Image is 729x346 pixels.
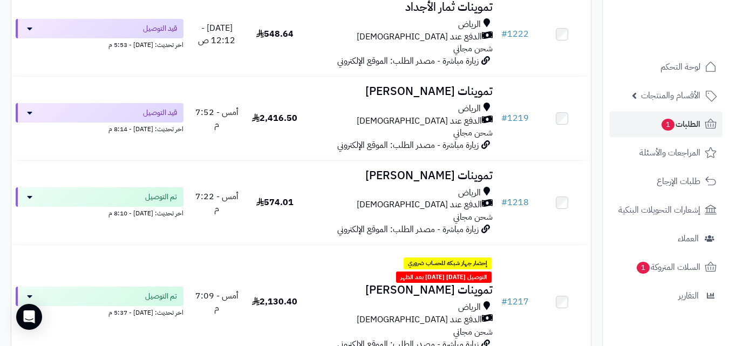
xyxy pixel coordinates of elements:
span: الدفع عند [DEMOGRAPHIC_DATA] [357,31,482,43]
span: زيارة مباشرة - مصدر الطلب: الموقع الإلكتروني [337,55,479,67]
span: الرياض [458,187,481,199]
span: الأقسام والمنتجات [641,88,700,103]
span: الرياض [458,103,481,115]
span: العملاء [678,231,699,246]
a: #1219 [501,112,529,125]
div: اخر تحديث: [DATE] - 8:14 م [16,123,183,134]
h3: تموينات [PERSON_NAME] [308,284,493,296]
a: #1217 [501,295,529,308]
span: شحن مجاني [453,126,493,139]
span: # [501,112,507,125]
div: اخر تحديث: [DATE] - 5:53 م [16,38,183,50]
h3: تموينات [PERSON_NAME] [308,85,493,98]
span: زيارة مباشرة - مصدر الطلب: الموقع الإلكتروني [337,139,479,152]
span: التقارير [678,288,699,303]
span: 1 [637,262,650,274]
span: # [501,295,507,308]
span: شحن مجاني [453,42,493,55]
span: 1 [662,119,675,131]
span: السلات المتروكة [636,260,700,275]
div: اخر تحديث: [DATE] - 8:10 م [16,207,183,218]
span: لوحة التحكم [660,59,700,74]
span: [DATE] - 12:12 ص [198,22,235,47]
span: شحن مجاني [453,211,493,223]
span: الدفع عند [DEMOGRAPHIC_DATA] [357,115,482,127]
h3: تموينات ثمار الأجداد [308,1,493,13]
a: لوحة التحكم [609,54,723,80]
span: الرياض [458,301,481,314]
span: 548.64 [256,28,294,40]
a: المراجعات والأسئلة [609,140,723,166]
span: إحضار جهاز شبكه للحساب ضروري [404,257,492,269]
a: الطلبات1 [609,111,723,137]
a: التقارير [609,283,723,309]
span: الرياض [458,18,481,31]
h3: تموينات [PERSON_NAME] [308,169,493,182]
a: طلبات الإرجاع [609,168,723,194]
span: 2,416.50 [252,112,297,125]
span: الطلبات [660,117,700,132]
span: # [501,196,507,209]
span: المراجعات والأسئلة [639,145,700,160]
a: العملاء [609,226,723,252]
span: طلبات الإرجاع [657,174,700,189]
div: اخر تحديث: [DATE] - 5:37 م [16,306,183,317]
a: إشعارات التحويلات البنكية [609,197,723,223]
span: قيد التوصيل [143,23,177,34]
span: أمس - 7:22 م [195,190,239,215]
span: تم التوصيل [145,291,177,302]
span: تم التوصيل [145,192,177,202]
span: التوصيل [DATE] [DATE] بعد الظهر [396,272,492,283]
span: أمس - 7:52 م [195,106,239,131]
span: 574.01 [256,196,294,209]
span: إشعارات التحويلات البنكية [618,202,700,218]
a: السلات المتروكة1 [609,254,723,280]
span: زيارة مباشرة - مصدر الطلب: الموقع الإلكتروني [337,223,479,236]
span: الدفع عند [DEMOGRAPHIC_DATA] [357,314,482,326]
span: قيد التوصيل [143,107,177,118]
div: Open Intercom Messenger [16,304,42,330]
span: شحن مجاني [453,325,493,338]
span: أمس - 7:09 م [195,289,239,315]
span: الدفع عند [DEMOGRAPHIC_DATA] [357,199,482,211]
span: 2,130.40 [252,295,297,308]
a: #1218 [501,196,529,209]
a: #1222 [501,28,529,40]
span: # [501,28,507,40]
